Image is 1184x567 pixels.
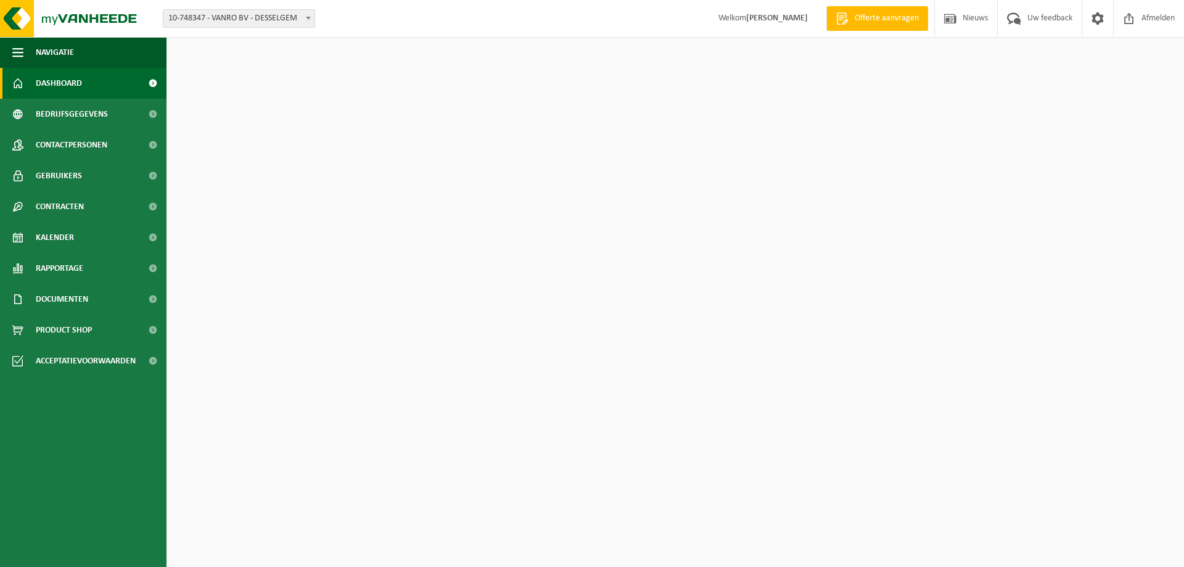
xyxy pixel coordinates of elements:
span: Documenten [36,284,88,315]
span: Offerte aanvragen [852,12,922,25]
span: Navigatie [36,37,74,68]
span: Product Shop [36,315,92,346]
a: Offerte aanvragen [826,6,928,31]
span: 10-748347 - VANRO BV - DESSELGEM [163,10,314,27]
span: Contracten [36,191,84,222]
strong: [PERSON_NAME] [746,14,808,23]
span: 10-748347 - VANRO BV - DESSELGEM [163,9,315,28]
span: Gebruikers [36,160,82,191]
span: Dashboard [36,68,82,99]
span: Kalender [36,222,74,253]
span: Bedrijfsgegevens [36,99,108,130]
span: Acceptatievoorwaarden [36,346,136,376]
span: Rapportage [36,253,83,284]
span: Contactpersonen [36,130,107,160]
